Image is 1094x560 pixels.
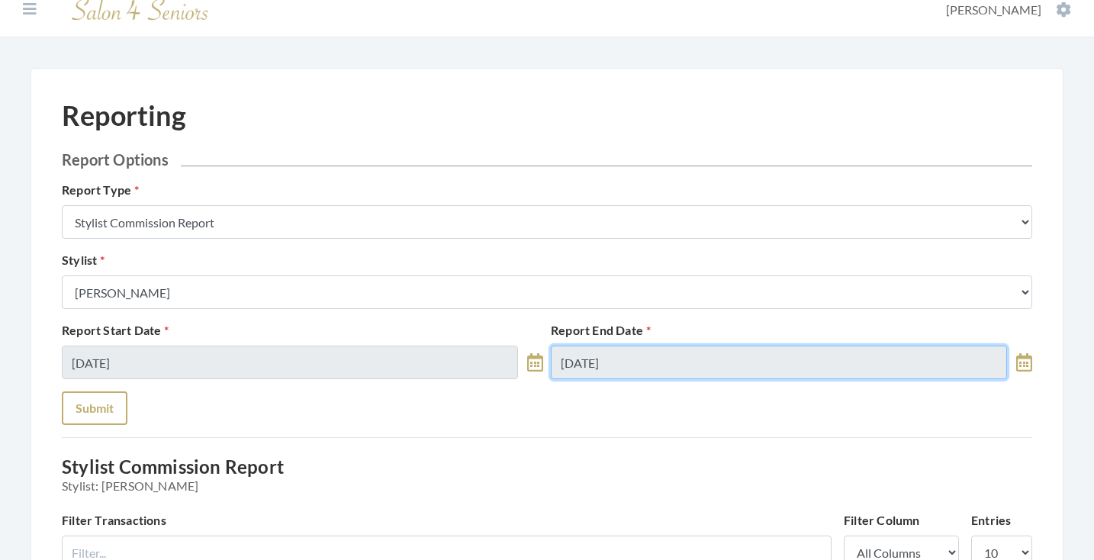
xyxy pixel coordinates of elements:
[62,478,1032,493] span: Stylist: [PERSON_NAME]
[527,346,543,379] a: toggle
[551,321,651,340] label: Report End Date
[62,391,127,425] button: Submit
[62,511,166,529] label: Filter Transactions
[62,150,1032,169] h2: Report Options
[1016,346,1032,379] a: toggle
[551,346,1007,379] input: Select Date
[946,2,1041,17] span: [PERSON_NAME]
[844,511,920,529] label: Filter Column
[62,346,518,379] input: Select Date
[62,251,105,269] label: Stylist
[971,511,1011,529] label: Entries
[62,99,186,132] h1: Reporting
[62,181,139,199] label: Report Type
[62,321,169,340] label: Report Start Date
[62,456,1032,493] h3: Stylist Commission Report
[941,2,1076,18] button: [PERSON_NAME]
